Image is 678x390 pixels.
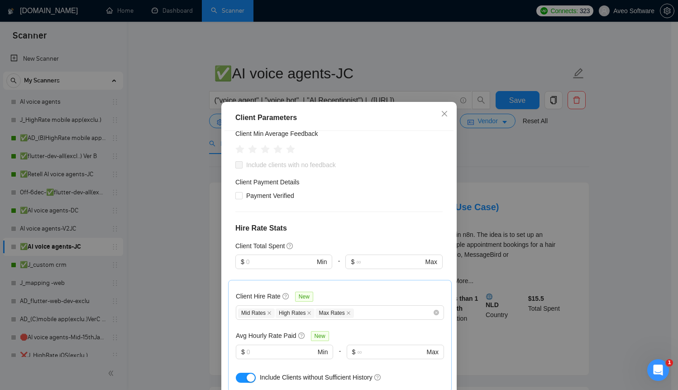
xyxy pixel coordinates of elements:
[241,347,245,357] span: $
[647,359,669,381] iframe: Intercom live chat
[441,110,448,117] span: close
[434,310,439,315] span: close-circle
[243,191,298,201] span: Payment Verified
[307,311,311,315] span: close
[267,311,272,315] span: close
[311,331,329,341] span: New
[295,292,313,302] span: New
[286,145,295,154] span: star
[333,345,346,370] div: -
[357,347,425,357] input: ∞
[432,102,457,126] button: Close
[298,332,306,339] span: question-circle
[427,347,439,357] span: Max
[276,308,315,318] span: High Rates
[317,257,327,267] span: Min
[351,257,354,267] span: $
[260,374,372,381] span: Include Clients without Sufficient History
[236,291,281,301] h5: Client Hire Rate
[356,257,423,267] input: ∞
[235,177,300,187] h4: Client Payment Details
[273,145,282,154] span: star
[318,347,328,357] span: Min
[282,293,290,300] span: question-circle
[238,308,275,318] span: Mid Rates
[261,145,270,154] span: star
[286,242,294,250] span: question-circle
[248,145,257,154] span: star
[246,257,315,267] input: 0
[235,241,285,251] h5: Client Total Spent
[374,374,382,381] span: question-circle
[236,331,296,341] h5: Avg Hourly Rate Paid
[235,145,244,154] span: star
[235,112,443,123] div: Client Parameters
[241,257,244,267] span: $
[352,347,356,357] span: $
[235,129,318,139] h5: Client Min Average Feedback
[666,359,673,366] span: 1
[425,257,437,267] span: Max
[332,255,345,280] div: -
[315,308,353,318] span: Max Rates
[247,347,316,357] input: 0
[235,223,443,234] h4: Hire Rate Stats
[346,311,351,315] span: close
[243,160,339,170] span: Include clients with no feedback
